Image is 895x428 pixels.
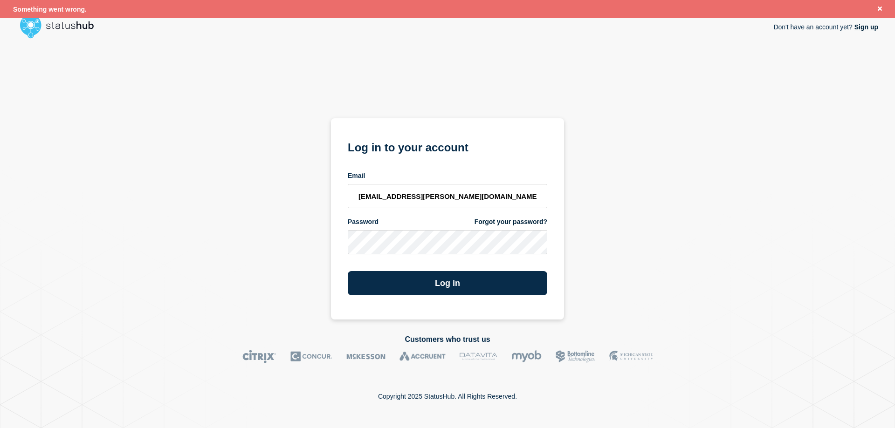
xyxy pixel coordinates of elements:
[511,350,542,363] img: myob logo
[399,350,446,363] img: Accruent logo
[773,16,878,38] p: Don't have an account yet?
[348,184,547,208] input: email input
[348,230,547,254] input: password input
[348,217,379,226] span: Password
[460,350,497,363] img: DataVita logo
[609,350,653,363] img: MSU logo
[378,393,517,400] p: Copyright 2025 StatusHub. All Rights Reserved.
[874,4,886,14] button: Close banner
[853,23,878,31] a: Sign up
[348,171,365,180] span: Email
[348,138,547,155] h1: Log in to your account
[17,11,105,41] img: StatusHub logo
[346,350,386,363] img: McKesson logo
[348,271,547,295] button: Log in
[290,350,332,363] img: Concur logo
[17,335,878,344] h2: Customers who trust us
[242,350,276,363] img: Citrix logo
[475,217,547,226] a: Forgot your password?
[556,350,595,363] img: Bottomline logo
[13,6,87,13] span: Something went wrong.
